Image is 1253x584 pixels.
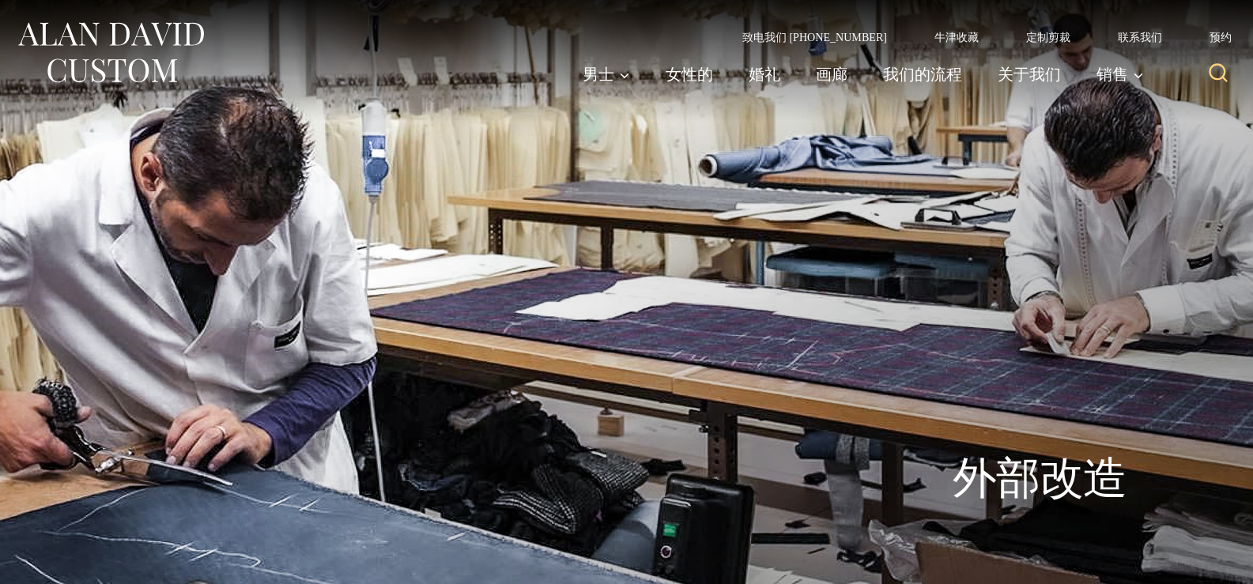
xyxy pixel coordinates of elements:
font: 牛津收藏 [934,31,979,43]
font: 致电我们 [PHONE_NUMBER] [742,31,887,43]
a: 牛津收藏 [911,32,1002,43]
a: 预约 [1186,32,1237,43]
a: 女性的 [648,58,731,90]
font: 我们的流程 [883,62,962,86]
a: 定制剪裁 [1002,32,1094,43]
font: 关于我们 [998,62,1061,86]
font: 销售 [1096,62,1128,86]
a: 婚礼 [731,58,798,90]
font: 男士 [583,62,614,86]
button: 查看搜索表单 [1199,55,1237,93]
a: 联系我们 [1094,32,1186,43]
nav: 主要导航 [565,58,1153,90]
font: 女性的 [666,62,713,86]
font: 预约 [1210,31,1232,43]
a: 画廊 [798,58,866,90]
a: 我们的流程 [866,58,980,90]
font: 定制剪裁 [1026,31,1070,43]
img: 艾伦·戴维定制 [16,17,206,88]
font: 外部改造 [953,454,1127,503]
a: 关于我们 [980,58,1079,90]
font: 联系我们 [1118,31,1162,43]
font: 婚礼 [749,62,780,86]
a: 致电我们 [PHONE_NUMBER] [719,32,911,43]
nav: 二级导航 [719,32,1237,43]
font: 画廊 [816,62,847,86]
